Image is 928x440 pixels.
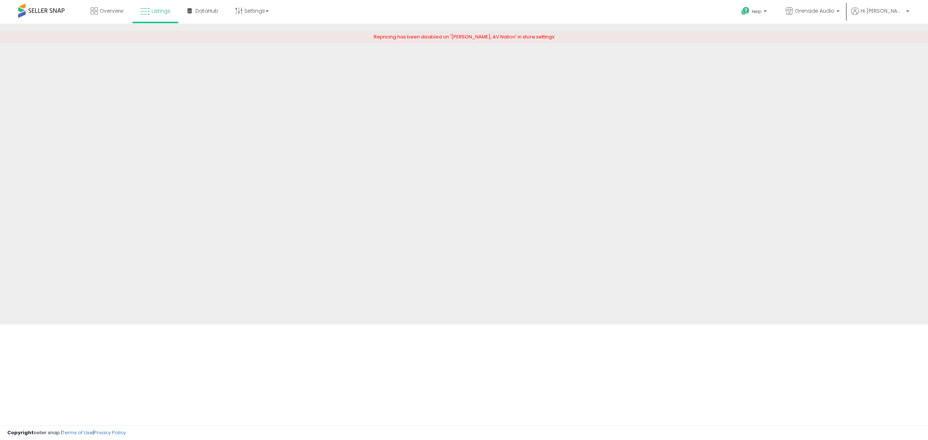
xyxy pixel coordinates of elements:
span: Help [752,8,762,14]
span: Listings [152,7,170,14]
a: Help [736,1,774,24]
span: Overview [100,7,123,14]
span: Grenade Audio [795,7,834,14]
span: DataHub [195,7,218,14]
i: Get Help [741,7,750,16]
span: Repricing has been disabled on '[PERSON_NAME], AV Nation' in store settings [374,33,555,40]
span: Hi [PERSON_NAME] [861,7,904,14]
a: Hi [PERSON_NAME] [851,7,909,24]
